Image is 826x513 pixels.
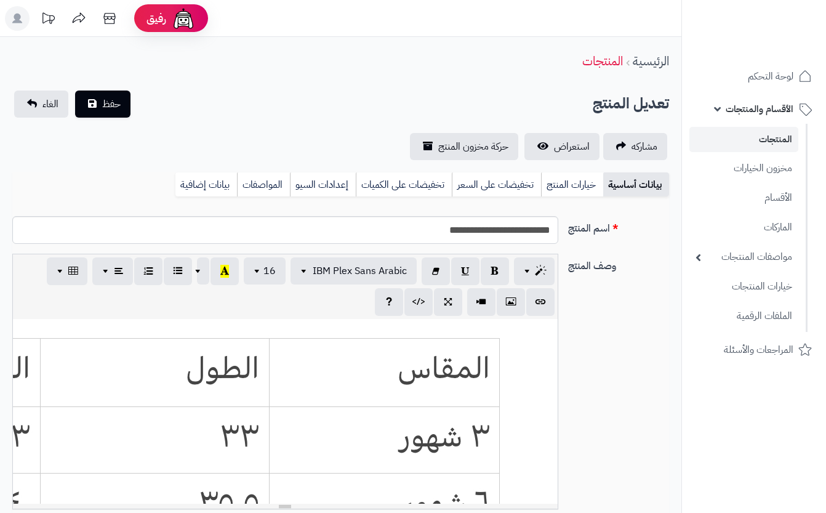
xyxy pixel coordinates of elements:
span: الأقسام والمنتجات [726,100,793,118]
a: الماركات [689,214,798,241]
span: لوحة التحكم [748,68,793,85]
h2: تعديل المنتج [593,91,669,116]
label: اسم المنتج [563,216,675,236]
img: ai-face.png [171,6,196,31]
a: مواصفات المنتجات [689,244,798,270]
span: استعراض [554,139,590,154]
span: مشاركه [632,139,657,154]
a: الرئيسية [633,52,669,70]
a: إعدادات السيو [290,172,356,197]
a: خيارات المنتج [541,172,603,197]
a: استعراض [524,133,599,160]
label: وصف المنتج [563,254,675,273]
a: المراجعات والأسئلة [689,335,819,365]
a: تخفيضات على السعر [452,172,541,197]
a: تحديثات المنصة [33,6,63,34]
a: لوحة التحكم [689,62,819,91]
a: خيارات المنتجات [689,273,798,300]
span: حفظ [102,97,121,111]
span: رفيق [146,11,166,26]
a: بيانات أساسية [603,172,669,197]
a: تخفيضات على الكميات [356,172,452,197]
a: بيانات إضافية [175,172,237,197]
a: الملفات الرقمية [689,303,798,329]
button: 16 [244,257,286,285]
a: الغاء [14,91,68,118]
a: مشاركه [603,133,667,160]
a: المنتجات [689,127,798,152]
span: الغاء [42,97,58,111]
a: المواصفات [237,172,290,197]
a: حركة مخزون المنتج [410,133,518,160]
span: المراجعات والأسئلة [724,341,793,358]
span: IBM Plex Sans Arabic [313,264,407,278]
span: حركة مخزون المنتج [438,139,508,154]
a: المنتجات [582,52,623,70]
span: 16 [263,264,276,278]
a: مخزون الخيارات [689,155,798,182]
button: حفظ [75,91,130,118]
button: IBM Plex Sans Arabic [291,257,417,285]
a: الأقسام [689,185,798,211]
